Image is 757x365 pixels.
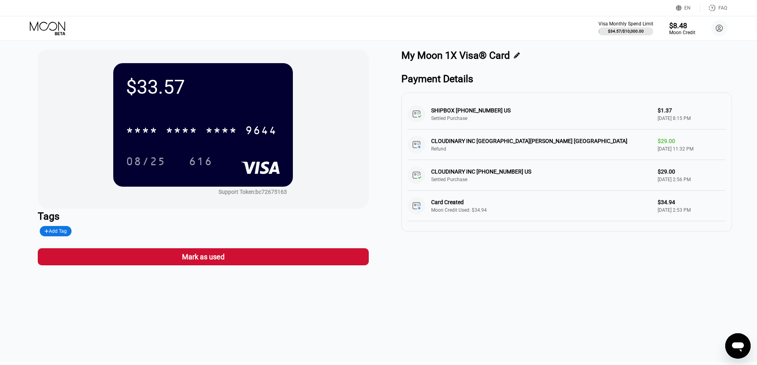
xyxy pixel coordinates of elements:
div: 616 [183,151,219,171]
div: Mark as used [38,248,368,265]
div: My Moon 1X Visa® Card [401,50,510,61]
div: 9644 [245,125,277,138]
div: Add Tag [45,228,67,234]
div: $34.57 / $10,000.00 [608,29,644,33]
div: Mark as used [182,252,225,261]
div: 08/25 [120,151,172,171]
div: Tags [38,211,368,222]
div: Moon Credit [669,30,695,35]
div: FAQ [718,5,727,11]
div: EN [676,4,700,12]
div: Add Tag [40,226,72,236]
div: FAQ [700,4,727,12]
div: Support Token:bc72675163 [219,189,287,195]
iframe: Кнопка запуска окна обмена сообщениями [725,333,751,359]
div: EN [684,5,691,11]
div: Payment Details [401,73,732,85]
div: $8.48 [669,21,695,30]
div: 08/25 [126,156,166,169]
div: $8.48Moon Credit [669,21,695,35]
div: Support Token: bc72675163 [219,189,287,195]
div: Visa Monthly Spend Limit [598,21,653,27]
div: $33.57 [126,76,280,98]
div: Visa Monthly Spend Limit$34.57/$10,000.00 [598,21,653,35]
div: 616 [189,156,213,169]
